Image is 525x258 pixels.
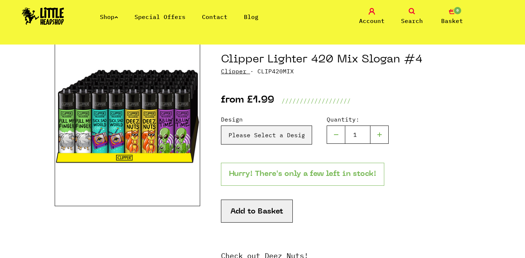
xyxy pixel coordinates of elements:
img: Little Head Shop Logo [22,7,64,25]
img: Clipper Lighter 420 Mix Slogan #4 [55,24,200,206]
p: /////////////////// [281,96,351,105]
h1: Clipper Lighter 420 Mix Slogan #4 [221,53,470,67]
a: Clipper [221,68,246,75]
a: Shop [100,13,118,20]
button: Add to Basket [221,200,293,223]
label: Design [221,115,312,124]
p: · CLIP420MIX [221,67,470,76]
span: Search [401,16,423,25]
span: Basket [441,16,463,25]
a: 0 Basket [434,8,470,25]
span: Account [359,16,385,25]
a: Blog [244,13,258,20]
p: from £1.99 [221,96,274,105]
input: 1 [345,126,370,144]
a: Search [394,8,430,25]
a: Special Offers [135,13,186,20]
label: Quantity: [327,115,389,124]
span: 0 [453,6,462,15]
p: Hurry! There's only a few left in stock! [221,163,384,186]
a: Contact [202,13,227,20]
